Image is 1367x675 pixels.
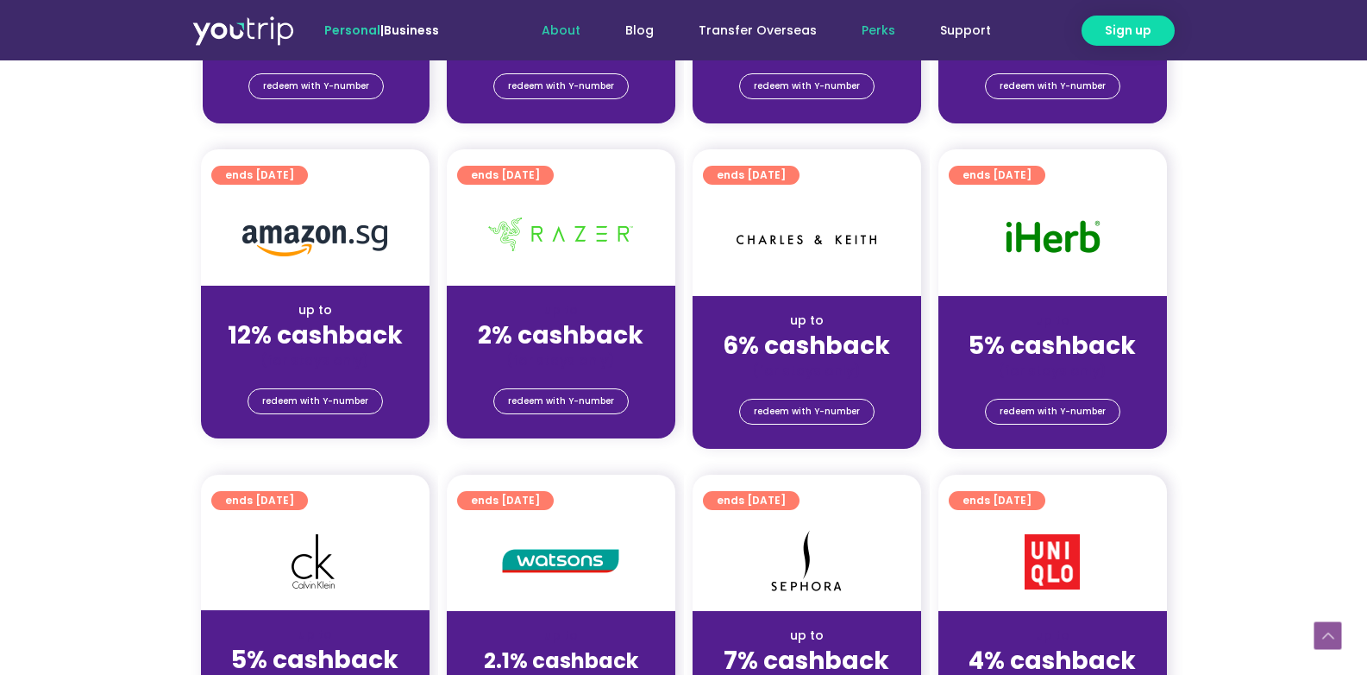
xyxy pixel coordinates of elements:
a: Business [384,22,439,39]
a: Support [918,15,1013,47]
div: up to [706,627,907,645]
div: up to [952,312,1153,330]
a: About [519,15,603,47]
a: ends [DATE] [949,491,1045,510]
strong: 2.1% cashback [484,647,638,675]
div: (for stays only) [461,351,662,369]
a: redeem with Y-number [248,388,383,414]
span: redeem with Y-number [754,74,860,98]
span: redeem with Y-number [262,389,368,413]
a: ends [DATE] [703,166,800,185]
div: (for stays only) [706,362,907,380]
nav: Menu [486,15,1013,47]
div: up to [215,301,416,319]
div: up to [461,301,662,319]
span: | [324,22,439,39]
strong: 5% cashback [969,329,1136,363]
span: ends [DATE] [717,491,786,510]
span: ends [DATE] [963,491,1032,510]
a: ends [DATE] [703,491,800,510]
a: redeem with Y-number [493,73,629,99]
div: (for stays only) [215,351,416,369]
a: redeem with Y-number [248,73,384,99]
a: redeem with Y-number [493,388,629,414]
span: Personal [324,22,380,39]
span: Sign up [1105,22,1151,40]
a: ends [DATE] [949,166,1045,185]
span: ends [DATE] [963,166,1032,185]
span: redeem with Y-number [508,74,614,98]
div: up to [215,626,416,644]
a: redeem with Y-number [739,399,875,425]
div: up to [706,312,907,330]
span: ends [DATE] [717,166,786,185]
strong: 2% cashback [478,319,643,352]
span: redeem with Y-number [754,400,860,424]
span: redeem with Y-number [508,389,614,413]
a: ends [DATE] [457,166,554,185]
a: Sign up [1082,16,1175,46]
span: redeem with Y-number [263,74,369,98]
span: redeem with Y-number [1000,74,1106,98]
a: ends [DATE] [211,166,308,185]
div: up to [461,627,662,645]
a: redeem with Y-number [985,399,1120,425]
span: redeem with Y-number [1000,400,1106,424]
strong: 6% cashback [723,329,890,363]
a: ends [DATE] [457,491,554,510]
span: ends [DATE] [471,166,540,185]
strong: 12% cashback [228,319,403,352]
a: redeem with Y-number [985,73,1120,99]
span: ends [DATE] [225,491,294,510]
span: ends [DATE] [225,166,294,185]
a: redeem with Y-number [739,73,875,99]
div: up to [952,627,1153,645]
a: Blog [603,15,676,47]
span: ends [DATE] [471,491,540,510]
a: Perks [839,15,918,47]
a: Transfer Overseas [676,15,839,47]
div: (for stays only) [952,362,1153,380]
a: ends [DATE] [211,491,308,510]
